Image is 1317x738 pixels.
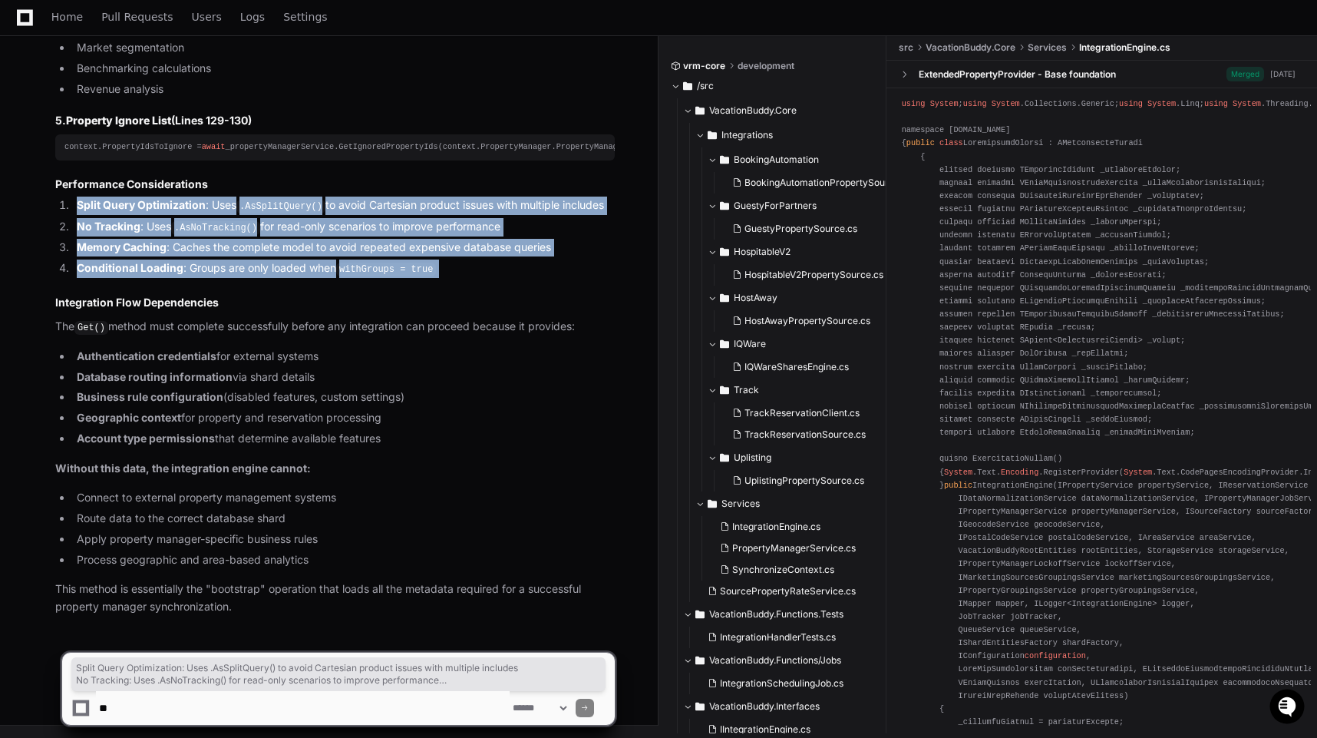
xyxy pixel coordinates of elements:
strong: Split Query Optimization [77,198,206,211]
span: Pylon [153,161,186,173]
button: /src [671,74,875,98]
button: GuestyForPartners [708,194,912,218]
span: Settings [283,12,327,22]
svg: Directory [695,605,705,624]
span: TrackReservationClient.cs [744,407,860,419]
strong: Database routing information [77,370,233,383]
button: BookingAutomation [708,147,912,172]
svg: Directory [708,495,717,513]
span: VacationBuddy.Core [709,104,797,117]
strong: Geographic context [77,411,181,424]
strong: No Tracking [77,220,140,233]
span: VacationBuddy.Functions.Tests [709,608,843,621]
span: Uplisting [734,452,771,464]
code: .AsNoTracking() [171,221,260,235]
span: System [944,467,972,476]
span: public [944,481,972,490]
button: IQWareSharesEngine.cs [726,356,903,378]
span: using [902,99,926,108]
span: Home [51,12,83,22]
button: Services [695,491,899,516]
strong: Without this data, the integration engine cannot: [55,462,311,475]
svg: Directory [683,77,692,95]
span: System [1147,99,1176,108]
span: IQWare [734,338,766,350]
button: TrackReservationSource.cs [726,424,903,445]
button: HospitableV2PropertySource.cs [726,264,903,286]
li: Process geographic and area-based analytics [72,551,615,569]
code: Get() [74,321,108,335]
svg: Directory [720,448,729,467]
div: ExtendedPropertyProvider - Base foundation [919,68,1116,80]
button: VacationBuddy.Functions.Tests [683,602,887,627]
span: Encoding [1001,467,1038,476]
span: HospitableV2PropertySource.cs [744,269,883,281]
strong: Account type permissions [77,432,215,445]
div: context.PropertyIdsToIgnore = _propertyManagerService.GetIgnoredPropertyIds(context.PropertyManag... [64,141,606,154]
span: await [202,142,226,151]
iframe: Open customer support [1268,687,1309,729]
p: This method is essentially the "bootstrap" operation that loads all the metadata required for a s... [55,581,615,616]
strong: Business rule configuration [77,390,223,403]
span: public [906,138,935,147]
li: : Uses to avoid Cartesian product issues with multiple includes [72,197,615,215]
div: We're offline, we'll be back soon [52,130,200,142]
span: class [939,138,963,147]
button: Uplisting [708,445,912,470]
span: using [1204,99,1228,108]
h3: Integration Flow Dependencies [55,295,615,310]
span: IQWareSharesEngine.cs [744,361,849,373]
span: Track [734,384,759,396]
div: Welcome [15,61,279,86]
span: GuestyPropertySource.cs [744,223,857,235]
button: SourcePropertyRateService.cs [701,581,890,602]
span: HostAway [734,292,777,304]
span: IntegrationEngine.cs [1079,41,1170,54]
li: that determine available features [72,430,615,448]
span: src [899,41,913,54]
span: Services [1028,41,1067,54]
span: Merged [1226,67,1264,81]
li: Benchmarking calculations [72,60,615,78]
span: development [738,60,794,72]
code: .AsSplitQuery() [236,200,325,213]
button: HospitableV2 [708,240,912,264]
svg: Directory [720,381,729,399]
span: Users [192,12,222,22]
li: for external systems [72,348,615,366]
span: /src [697,80,714,92]
button: GuestyPropertySource.cs [726,218,903,240]
button: UplistingPropertySource.cs [726,470,903,491]
span: using [963,99,987,108]
div: [DATE] [1270,68,1296,80]
h4: 5. (Lines 129-130) [55,113,615,128]
li: : Uses for read-only scenarios to improve performance [72,218,615,237]
button: HostAway [708,286,912,310]
strong: Conditional Loading [77,261,183,274]
span: vrm-core [683,60,725,72]
span: Logs [240,12,265,22]
span: Split Query Optimization: Uses .AsSplitQuery() to avoid Cartesian product issues with multiple in... [76,662,601,687]
button: TrackReservationClient.cs [726,402,903,424]
svg: Directory [720,289,729,307]
span: UplistingPropertySource.cs [744,475,864,487]
button: SynchronizeContext.cs [714,559,890,581]
a: Powered byPylon [108,161,186,173]
button: Track [708,378,912,402]
button: IntegrationEngine.cs [714,516,890,538]
svg: Directory [720,243,729,261]
li: Apply property manager-specific business rules [72,531,615,548]
li: via shard details [72,369,615,386]
span: BookingAutomationPropertySource.cs [744,177,912,189]
svg: Directory [695,101,705,120]
svg: Directory [720,151,729,169]
span: System [1124,467,1152,476]
span: Integrations [721,129,773,141]
li: Revenue analysis [72,81,615,98]
button: PropertyManagerService.cs [714,538,890,559]
span: BookingAutomation [734,154,819,166]
span: GuestyForPartners [734,200,817,212]
span: System [1233,99,1261,108]
p: The method must complete successfully before any integration can proceed because it provides: [55,318,615,336]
